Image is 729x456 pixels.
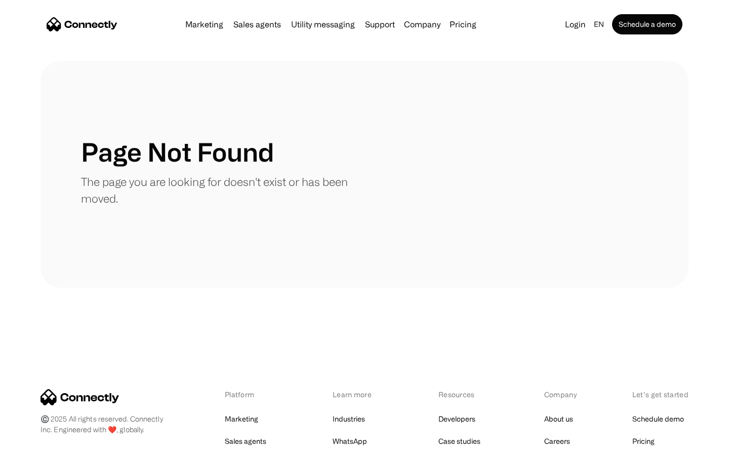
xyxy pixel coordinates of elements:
[225,412,258,426] a: Marketing
[632,389,688,400] div: Let’s get started
[590,17,610,31] div: en
[81,137,274,167] h1: Page Not Found
[81,173,364,207] p: The page you are looking for doesn't exist or has been moved.
[401,17,443,31] div: Company
[404,17,440,31] div: Company
[561,17,590,31] a: Login
[225,434,266,448] a: Sales agents
[47,17,117,32] a: home
[333,412,365,426] a: Industries
[287,20,359,28] a: Utility messaging
[10,437,61,452] aside: Language selected: English
[20,438,61,452] ul: Language list
[333,389,386,400] div: Learn more
[229,20,285,28] a: Sales agents
[181,20,227,28] a: Marketing
[438,434,480,448] a: Case studies
[544,412,573,426] a: About us
[632,412,684,426] a: Schedule demo
[544,389,580,400] div: Company
[612,14,682,34] a: Schedule a demo
[594,17,604,31] div: en
[445,20,480,28] a: Pricing
[361,20,399,28] a: Support
[225,389,280,400] div: Platform
[438,412,475,426] a: Developers
[333,434,367,448] a: WhatsApp
[438,389,492,400] div: Resources
[632,434,655,448] a: Pricing
[544,434,570,448] a: Careers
